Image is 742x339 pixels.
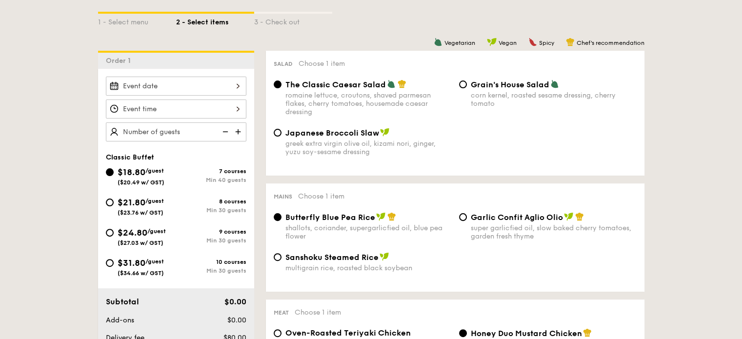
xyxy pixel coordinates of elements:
span: Choose 1 item [299,60,345,68]
img: icon-add.58712e84.svg [232,122,246,141]
span: Garlic Confit Aglio Olio [471,213,563,222]
div: 8 courses [176,198,246,205]
span: Honey Duo Mustard Chicken [471,329,582,338]
img: icon-vegan.f8ff3823.svg [487,38,497,46]
span: Spicy [539,40,554,46]
div: Min 40 guests [176,177,246,183]
div: super garlicfied oil, slow baked cherry tomatoes, garden fresh thyme [471,224,637,240]
span: $0.00 [227,316,246,324]
span: $0.00 [224,297,246,306]
span: Classic Buffet [106,153,154,161]
span: $18.80 [118,167,145,178]
span: $24.80 [118,227,147,238]
div: 10 courses [176,259,246,265]
span: Vegetarian [444,40,475,46]
span: /guest [147,228,166,235]
span: ($23.76 w/ GST) [118,209,163,216]
div: Min 30 guests [176,237,246,244]
span: Vegan [499,40,517,46]
div: 1 - Select menu [98,14,176,27]
div: greek extra virgin olive oil, kizami nori, ginger, yuzu soy-sesame dressing [285,140,451,156]
input: $24.80/guest($27.03 w/ GST)9 coursesMin 30 guests [106,229,114,237]
input: Garlic Confit Aglio Oliosuper garlicfied oil, slow baked cherry tomatoes, garden fresh thyme [459,213,467,221]
div: romaine lettuce, croutons, shaved parmesan flakes, cherry tomatoes, housemade caesar dressing [285,91,451,116]
span: Chef's recommendation [577,40,644,46]
img: icon-vegetarian.fe4039eb.svg [434,38,442,46]
input: Japanese Broccoli Slawgreek extra virgin olive oil, kizami nori, ginger, yuzu soy-sesame dressing [274,129,281,137]
span: $31.80 [118,258,145,268]
span: /guest [145,167,164,174]
div: Min 30 guests [176,267,246,274]
span: ($27.03 w/ GST) [118,239,163,246]
span: Grain's House Salad [471,80,549,89]
span: Choose 1 item [298,192,344,200]
span: The Classic Caesar Salad [285,80,386,89]
input: Number of guests [106,122,246,141]
img: icon-vegetarian.fe4039eb.svg [387,80,396,88]
span: ($20.49 w/ GST) [118,179,164,186]
img: icon-vegan.f8ff3823.svg [380,252,389,261]
span: $21.80 [118,197,145,208]
span: Choose 1 item [295,308,341,317]
span: Mains [274,193,292,200]
span: /guest [145,258,164,265]
input: Event time [106,100,246,119]
img: icon-chef-hat.a58ddaea.svg [583,328,592,337]
div: shallots, coriander, supergarlicfied oil, blue pea flower [285,224,451,240]
span: Add-ons [106,316,134,324]
span: /guest [145,198,164,204]
span: Subtotal [106,297,139,306]
span: Salad [274,60,293,67]
div: Min 30 guests [176,207,246,214]
img: icon-chef-hat.a58ddaea.svg [566,38,575,46]
img: icon-vegan.f8ff3823.svg [380,128,390,137]
span: ($34.66 w/ GST) [118,270,164,277]
div: 3 - Check out [254,14,332,27]
input: Honey Duo Mustard Chickenhouse-blend mustard, maple soy baked potato, parsley [459,329,467,337]
input: The Classic Caesar Saladromaine lettuce, croutons, shaved parmesan flakes, cherry tomatoes, house... [274,80,281,88]
div: 7 courses [176,168,246,175]
img: icon-chef-hat.a58ddaea.svg [398,80,406,88]
img: icon-chef-hat.a58ddaea.svg [575,212,584,221]
div: 2 - Select items [176,14,254,27]
span: Sanshoku Steamed Rice [285,253,379,262]
span: Order 1 [106,57,135,65]
img: icon-vegan.f8ff3823.svg [376,212,386,221]
input: Grain's House Saladcorn kernel, roasted sesame dressing, cherry tomato [459,80,467,88]
span: Japanese Broccoli Slaw [285,128,379,138]
img: icon-chef-hat.a58ddaea.svg [387,212,396,221]
input: $21.80/guest($23.76 w/ GST)8 coursesMin 30 guests [106,199,114,206]
span: Oven-Roasted Teriyaki Chicken [285,328,411,338]
input: Butterfly Blue Pea Riceshallots, coriander, supergarlicfied oil, blue pea flower [274,213,281,221]
img: icon-vegetarian.fe4039eb.svg [550,80,559,88]
div: 9 courses [176,228,246,235]
div: multigrain rice, roasted black soybean [285,264,451,272]
img: icon-reduce.1d2dbef1.svg [217,122,232,141]
img: icon-spicy.37a8142b.svg [528,38,537,46]
input: Event date [106,77,246,96]
span: Butterfly Blue Pea Rice [285,213,375,222]
input: Sanshoku Steamed Ricemultigrain rice, roasted black soybean [274,253,281,261]
input: $18.80/guest($20.49 w/ GST)7 coursesMin 40 guests [106,168,114,176]
input: Oven-Roasted Teriyaki Chickenhouse-blend teriyaki sauce, baby bok choy, king oyster and shiitake ... [274,329,281,337]
img: icon-vegan.f8ff3823.svg [564,212,574,221]
span: Meat [274,309,289,316]
input: $31.80/guest($34.66 w/ GST)10 coursesMin 30 guests [106,259,114,267]
div: corn kernel, roasted sesame dressing, cherry tomato [471,91,637,108]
